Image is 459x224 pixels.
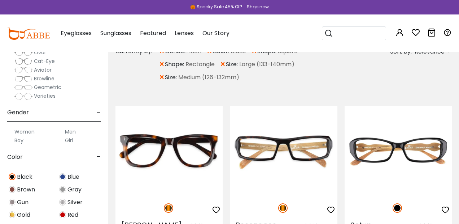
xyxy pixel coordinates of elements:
[14,67,32,74] img: Aviator.png
[278,203,288,213] img: Tortoise
[67,211,78,219] span: Red
[96,148,101,166] span: -
[61,29,92,37] span: Eyeglasses
[65,136,73,145] label: Girl
[247,4,269,10] div: Shop now
[115,106,223,195] img: Tortoise Dean - Acetate ,Universal Bridge Fit
[17,198,29,207] span: Gun
[17,211,30,219] span: Gold
[14,84,32,91] img: Geometric.png
[9,186,16,193] img: Brown
[165,60,185,69] span: shape:
[17,185,35,194] span: Brown
[159,58,165,71] span: ×
[17,173,32,181] span: Black
[239,60,294,69] span: Large (133-140mm)
[230,106,337,195] img: Tortoise Resonance - TR ,Universal Bridge Fit
[34,92,56,100] span: Varieties
[165,73,178,82] span: size:
[190,4,242,10] div: 🎃 Spooky Sale 45% Off!
[7,148,23,166] span: Color
[7,27,50,40] img: abbeglasses.com
[59,173,66,180] img: Blue
[14,93,32,100] img: Varieties.png
[14,75,32,83] img: Browline.png
[67,173,79,181] span: Blue
[9,173,16,180] img: Black
[65,127,76,136] label: Men
[59,199,66,206] img: Silver
[14,58,32,65] img: Cat-Eye.png
[34,84,61,91] span: Geometric
[59,186,66,193] img: Gray
[185,60,215,69] span: Rectangle
[345,106,452,195] img: Black Setup - TR ,Universal Bridge Fit
[34,75,54,82] span: Browline
[202,29,229,37] span: Our Story
[96,104,101,121] span: -
[7,104,29,121] span: Gender
[34,58,55,65] span: Cat-Eye
[34,49,45,56] span: Oval
[226,60,239,69] span: size:
[67,185,82,194] span: Gray
[67,198,83,207] span: Silver
[164,203,173,213] img: Tortoise
[175,29,194,37] span: Lenses
[220,58,226,71] span: ×
[100,29,131,37] span: Sunglasses
[140,29,166,37] span: Featured
[34,66,52,73] span: Aviator
[14,49,32,56] img: Oval.png
[393,203,402,213] img: Black
[14,127,35,136] label: Women
[243,4,269,10] a: Shop now
[9,211,16,218] img: Gold
[159,71,165,84] span: ×
[14,136,23,145] label: Boy
[178,73,239,82] span: Medium (126-132mm)
[59,211,66,218] img: Red
[9,199,16,206] img: Gun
